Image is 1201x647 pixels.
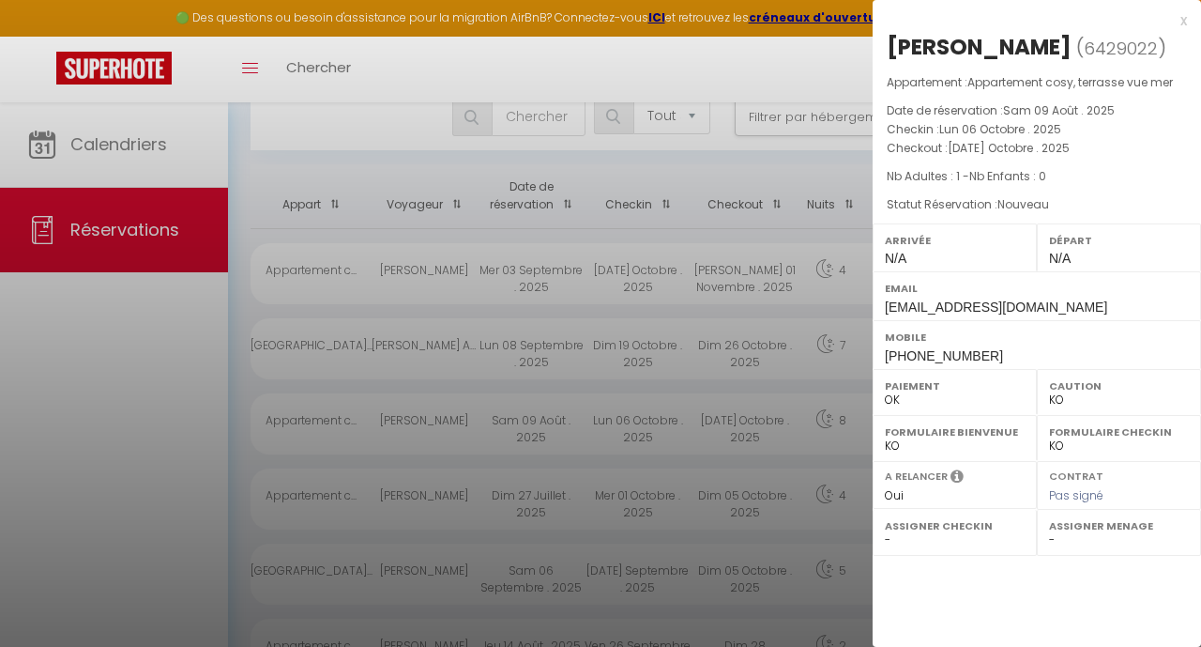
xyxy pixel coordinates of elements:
[885,279,1189,298] label: Email
[885,348,1003,363] span: [PHONE_NUMBER]
[1049,231,1189,250] label: Départ
[1049,377,1189,395] label: Caution
[1049,487,1103,503] span: Pas signé
[887,139,1187,158] p: Checkout :
[885,300,1107,315] span: [EMAIL_ADDRESS][DOMAIN_NAME]
[15,8,71,64] button: Ouvrir le widget de chat LiveChat
[885,423,1025,441] label: Formulaire Bienvenue
[1084,37,1158,60] span: 6429022
[1049,423,1189,441] label: Formulaire Checkin
[1049,251,1071,266] span: N/A
[1003,102,1115,118] span: Sam 09 Août . 2025
[887,120,1187,139] p: Checkin :
[887,101,1187,120] p: Date de réservation :
[885,231,1025,250] label: Arrivée
[885,469,948,485] label: A relancer
[885,251,906,266] span: N/A
[885,328,1189,347] label: Mobile
[887,168,1046,184] span: Nb Adultes : 1 -
[873,9,1187,32] div: x
[967,74,1173,90] span: Appartement cosy, terrasse vue mer
[950,469,964,489] i: Sélectionner OUI si vous souhaiter envoyer les séquences de messages post-checkout
[948,140,1070,156] span: [DATE] Octobre . 2025
[1076,35,1166,61] span: ( )
[997,196,1049,212] span: Nouveau
[887,195,1187,214] p: Statut Réservation :
[887,73,1187,92] p: Appartement :
[1049,516,1189,535] label: Assigner Menage
[885,516,1025,535] label: Assigner Checkin
[885,377,1025,395] label: Paiement
[969,168,1046,184] span: Nb Enfants : 0
[887,32,1072,62] div: [PERSON_NAME]
[939,121,1061,137] span: Lun 06 Octobre . 2025
[1049,469,1103,481] label: Contrat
